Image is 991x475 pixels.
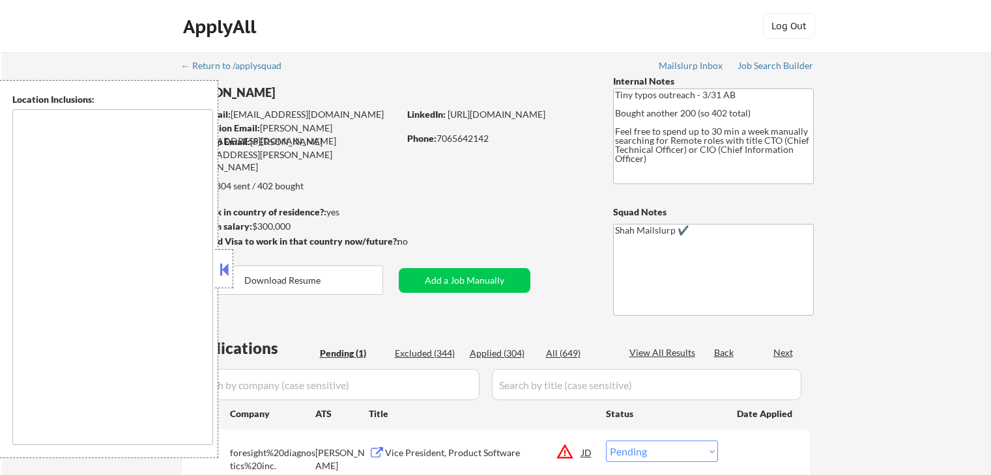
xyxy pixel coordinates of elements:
[613,206,814,219] div: Squad Notes
[183,108,399,121] div: [EMAIL_ADDRESS][DOMAIN_NAME]
[230,446,315,472] div: foresight%20diagnostics%20inc.
[395,347,460,360] div: Excluded (344)
[183,16,260,38] div: ApplyAll
[230,407,315,420] div: Company
[492,369,801,400] input: Search by title (case sensitive)
[182,220,399,233] div: $300,000
[737,407,794,420] div: Date Applied
[315,407,369,420] div: ATS
[613,75,814,88] div: Internal Notes
[181,61,294,74] a: ← Return to /applysquad
[182,180,399,193] div: 304 sent / 402 bought
[12,93,213,106] div: Location Inclusions:
[659,61,724,74] a: Mailslurp Inbox
[556,442,574,461] button: warning_amber
[581,441,594,464] div: JD
[738,61,814,70] div: Job Search Builder
[407,133,437,144] strong: Phone:
[407,109,446,120] strong: LinkedIn:
[399,268,530,293] button: Add a Job Manually
[385,446,582,459] div: Vice President, Product Software
[182,265,383,295] button: Download Resume
[546,347,611,360] div: All (649)
[629,346,699,359] div: View All Results
[448,109,545,120] a: [URL][DOMAIN_NAME]
[182,85,450,101] div: [PERSON_NAME]
[182,236,399,247] strong: Will need Visa to work in that country now/future?:
[182,206,326,217] strong: Can work in country of residence?:
[181,61,294,70] div: ← Return to /applysquad
[182,135,399,174] div: [PERSON_NAME][EMAIL_ADDRESS][PERSON_NAME][DOMAIN_NAME]
[659,61,724,70] div: Mailslurp Inbox
[315,446,369,472] div: [PERSON_NAME]
[773,346,794,359] div: Next
[763,13,815,39] button: Log Out
[369,407,594,420] div: Title
[182,206,395,219] div: yes
[714,346,735,359] div: Back
[397,235,435,248] div: no
[606,401,718,425] div: Status
[470,347,535,360] div: Applied (304)
[320,347,385,360] div: Pending (1)
[407,132,592,145] div: 7065642142
[183,122,399,147] div: [PERSON_NAME][EMAIL_ADDRESS][DOMAIN_NAME]
[186,340,315,356] div: Applications
[186,369,480,400] input: Search by company (case sensitive)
